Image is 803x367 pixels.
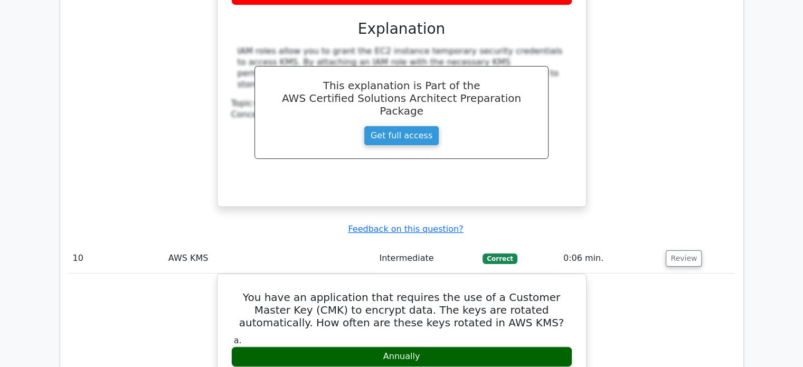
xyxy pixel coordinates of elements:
[364,126,439,146] a: Get full access
[231,109,572,120] div: Concept:
[231,346,572,367] div: Annually
[231,98,572,109] div: Topic:
[69,243,164,274] td: 10
[348,224,463,234] a: Feedback on this question?
[238,20,566,38] h3: Explanation
[483,253,517,264] span: Correct
[666,250,702,267] button: Review
[375,243,478,274] td: Intermediate
[238,46,566,90] div: IAM roles allow you to grant the EC2 instance temporary security credentials to access KMS. By at...
[230,291,573,329] h5: You have an application that requires the use of a Customer Master Key (CMK) to encrypt data. The...
[164,243,375,274] td: AWS KMS
[559,243,662,274] td: 0:06 min.
[234,335,242,345] span: a.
